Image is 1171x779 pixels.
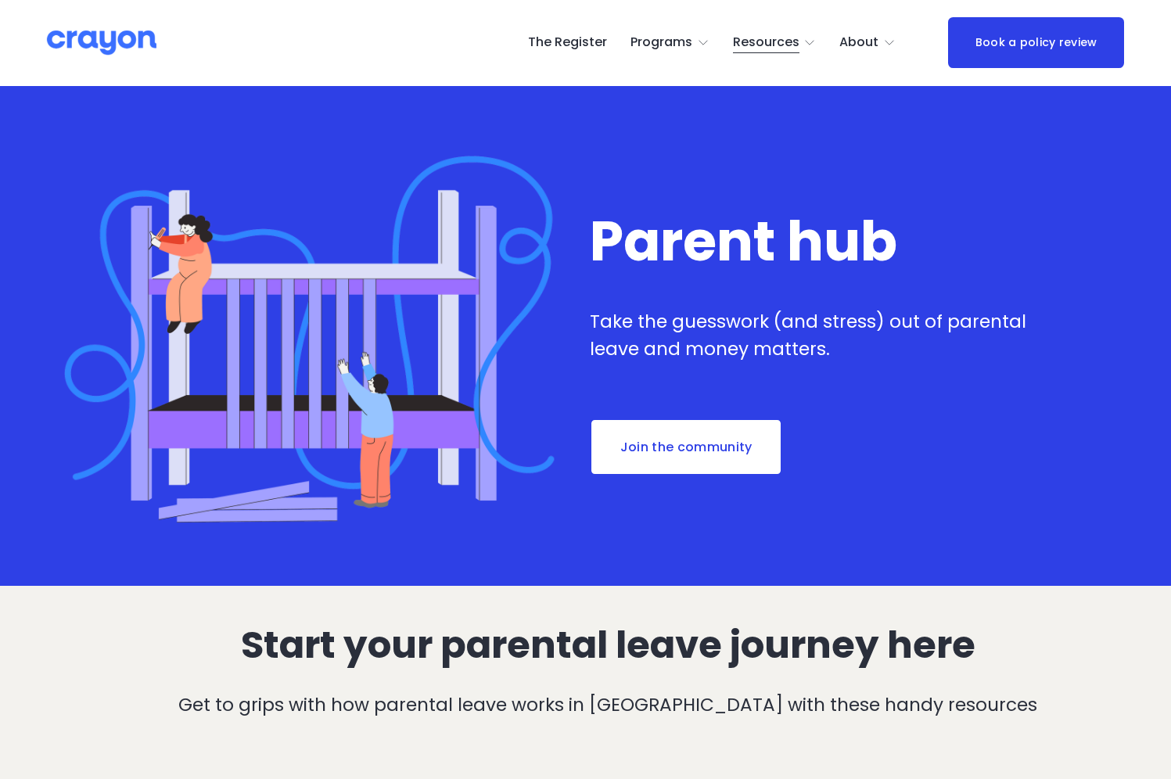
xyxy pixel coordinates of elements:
img: Crayon [47,29,156,56]
span: About [839,31,878,54]
a: Book a policy review [948,17,1124,68]
p: Get to grips with how parental leave works in [GEOGRAPHIC_DATA] with these handy resources [92,691,1124,719]
h1: Parent hub [590,213,1033,271]
h2: Start your parental leave journey here [92,624,1124,666]
a: folder dropdown [839,31,896,56]
a: The Register [528,31,607,56]
span: Resources [733,31,799,54]
span: Programs [630,31,692,54]
p: Take the guesswork (and stress) out of parental leave and money matters. [590,308,1033,363]
a: Join the community [590,418,782,476]
a: folder dropdown [630,31,709,56]
a: folder dropdown [733,31,817,56]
